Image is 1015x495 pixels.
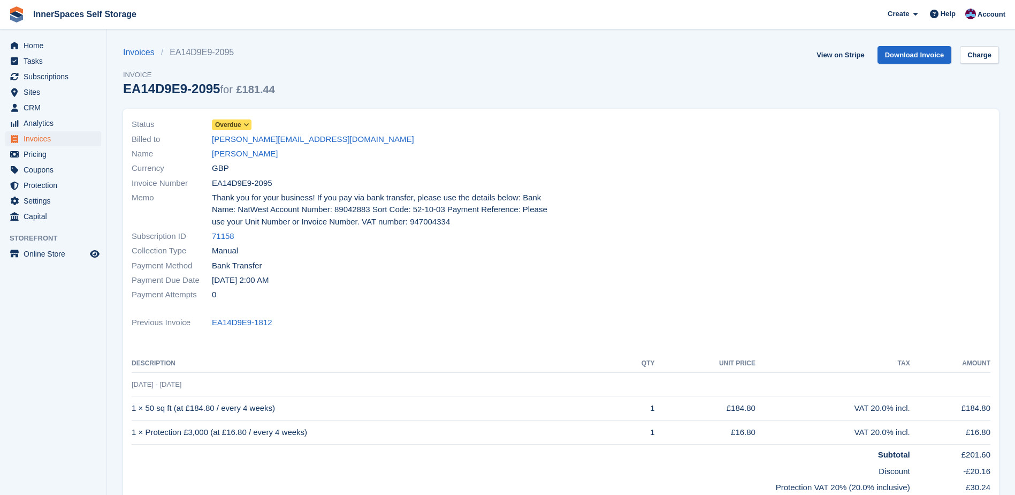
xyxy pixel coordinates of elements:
[10,233,106,244] span: Storefront
[618,396,654,421] td: 1
[655,355,755,372] th: Unit Price
[132,396,618,421] td: 1 × 50 sq ft (at £184.80 / every 4 weeks)
[123,46,275,59] nav: breadcrumbs
[212,274,269,287] time: 2025-08-25 01:00:00 UTC
[132,355,618,372] th: Description
[877,46,952,64] a: Download Invoice
[132,148,212,160] span: Name
[888,9,909,19] span: Create
[910,445,990,461] td: £201.60
[910,421,990,445] td: £16.80
[132,260,212,272] span: Payment Method
[941,9,956,19] span: Help
[212,230,234,243] a: 71158
[132,421,618,445] td: 1 × Protection £3,000 (at £16.80 / every 4 weeks)
[212,162,229,175] span: GBP
[24,69,88,84] span: Subscriptions
[212,245,238,257] span: Manual
[965,9,976,19] img: Paul Allo
[24,209,88,224] span: Capital
[910,477,990,494] td: £30.24
[5,85,101,100] a: menu
[5,54,101,69] a: menu
[212,260,262,272] span: Bank Transfer
[29,5,141,23] a: InnerSpaces Self Storage
[215,120,241,130] span: Overdue
[755,355,910,372] th: Tax
[24,178,88,193] span: Protection
[618,355,654,372] th: QTY
[132,317,212,329] span: Previous Invoice
[212,118,251,131] a: Overdue
[24,147,88,162] span: Pricing
[132,380,181,388] span: [DATE] - [DATE]
[5,209,101,224] a: menu
[5,69,101,84] a: menu
[132,461,910,478] td: Discount
[132,118,212,131] span: Status
[755,402,910,415] div: VAT 20.0% incl.
[910,396,990,421] td: £184.80
[5,246,101,261] a: menu
[212,148,278,160] a: [PERSON_NAME]
[24,54,88,69] span: Tasks
[5,193,101,208] a: menu
[88,247,101,260] a: Preview store
[9,6,25,22] img: stora-icon-8386f47178a22dfd0bd8f6a31ec36ba5ce8667c1dd55bd0f319d3a0aa187defe.svg
[5,116,101,131] a: menu
[655,396,755,421] td: £184.80
[132,230,212,243] span: Subscription ID
[24,116,88,131] span: Analytics
[212,317,272,329] a: EA14D9E9-1812
[212,192,555,228] span: Thank you for your business! If you pay via bank transfer, please use the details below: Bank Nam...
[24,193,88,208] span: Settings
[132,274,212,287] span: Payment Due Date
[236,84,274,95] span: £181.44
[910,355,990,372] th: Amount
[132,133,212,146] span: Billed to
[5,178,101,193] a: menu
[123,81,275,96] div: EA14D9E9-2095
[132,177,212,190] span: Invoice Number
[212,177,272,190] span: EA14D9E9-2095
[812,46,868,64] a: View on Stripe
[5,147,101,162] a: menu
[5,100,101,115] a: menu
[123,70,275,80] span: Invoice
[212,133,414,146] a: [PERSON_NAME][EMAIL_ADDRESS][DOMAIN_NAME]
[960,46,999,64] a: Charge
[618,421,654,445] td: 1
[755,426,910,439] div: VAT 20.0% incl.
[5,162,101,177] a: menu
[24,246,88,261] span: Online Store
[132,162,212,175] span: Currency
[24,131,88,146] span: Invoices
[978,9,1005,20] span: Account
[24,100,88,115] span: CRM
[132,192,212,228] span: Memo
[5,38,101,53] a: menu
[655,421,755,445] td: £16.80
[910,461,990,478] td: -£20.16
[5,131,101,146] a: menu
[220,84,232,95] span: for
[24,38,88,53] span: Home
[212,289,216,301] span: 0
[132,289,212,301] span: Payment Attempts
[132,245,212,257] span: Collection Type
[123,46,161,59] a: Invoices
[132,477,910,494] td: Protection VAT 20% (20.0% inclusive)
[24,162,88,177] span: Coupons
[24,85,88,100] span: Sites
[878,450,910,459] strong: Subtotal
